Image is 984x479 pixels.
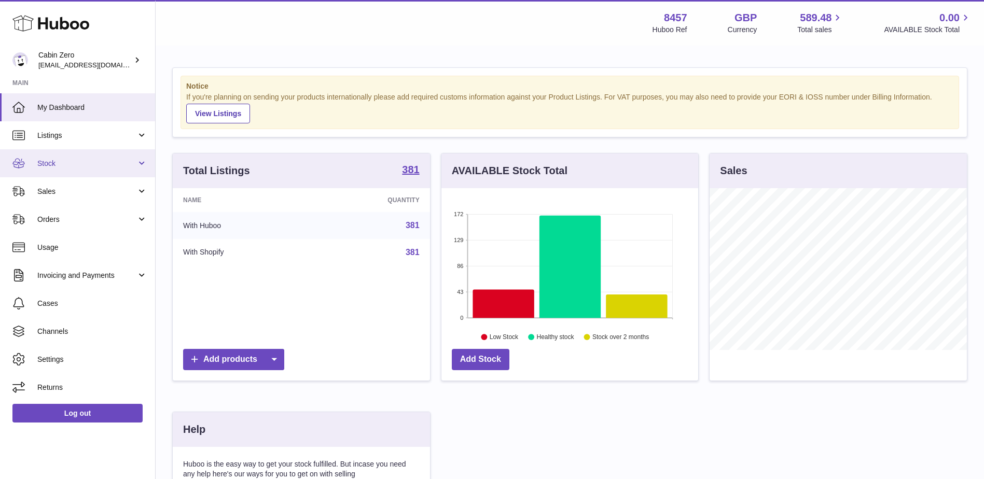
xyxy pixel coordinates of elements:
[536,333,574,341] text: Healthy stock
[402,164,419,177] a: 381
[173,239,311,266] td: With Shopify
[12,404,143,422] a: Log out
[402,164,419,175] strong: 381
[37,355,147,364] span: Settings
[37,131,136,140] span: Listings
[797,11,843,35] a: 589.48 Total sales
[311,188,429,212] th: Quantity
[454,237,463,243] text: 129
[457,289,463,295] text: 43
[37,271,136,280] span: Invoicing and Payments
[460,315,463,321] text: 0
[173,212,311,239] td: With Huboo
[37,187,136,196] span: Sales
[37,299,147,308] span: Cases
[800,11,831,25] span: 589.48
[884,11,972,35] a: 0.00 AVAILABLE Stock Total
[38,61,153,69] span: [EMAIL_ADDRESS][DOMAIN_NAME]
[797,25,843,35] span: Total sales
[490,333,519,341] text: Low Stock
[664,11,687,25] strong: 8457
[183,459,420,479] p: Huboo is the easy way to get your stock fulfilled. But incase you need any help here's our ways f...
[186,92,953,123] div: If you're planning on sending your products internationally please add required customs informati...
[183,164,250,178] h3: Total Listings
[186,81,953,91] strong: Notice
[452,164,567,178] h3: AVAILABLE Stock Total
[406,221,420,230] a: 381
[406,248,420,257] a: 381
[457,263,463,269] text: 86
[728,25,757,35] div: Currency
[720,164,747,178] h3: Sales
[12,52,28,68] img: internalAdmin-8457@internal.huboo.com
[183,349,284,370] a: Add products
[183,422,205,436] h3: Help
[37,383,147,392] span: Returns
[37,103,147,112] span: My Dashboard
[884,25,972,35] span: AVAILABLE Stock Total
[186,104,250,123] a: View Listings
[454,211,463,217] text: 172
[734,11,757,25] strong: GBP
[37,243,147,252] span: Usage
[37,327,147,336] span: Channels
[653,25,687,35] div: Huboo Ref
[38,50,132,70] div: Cabin Zero
[173,188,311,212] th: Name
[37,159,136,168] span: Stock
[939,11,960,25] span: 0.00
[452,349,509,370] a: Add Stock
[37,215,136,224] span: Orders
[592,333,649,341] text: Stock over 2 months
